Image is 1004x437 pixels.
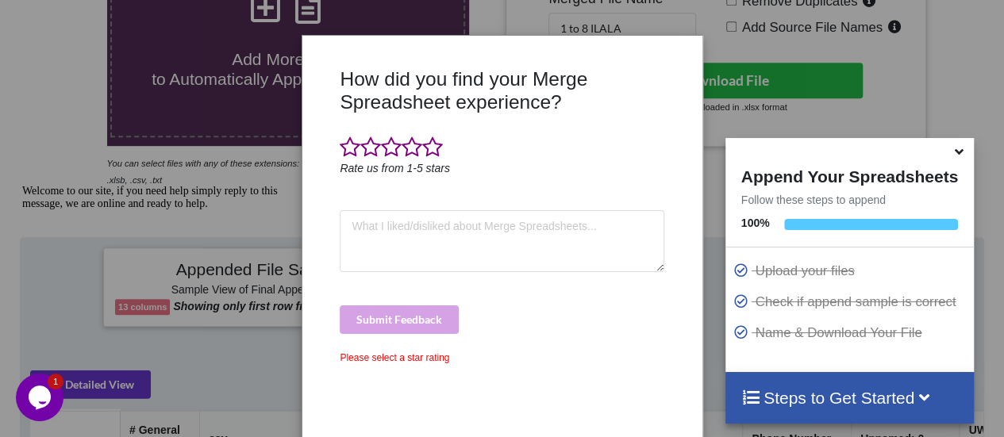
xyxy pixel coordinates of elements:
p: Follow these steps to append [725,192,974,208]
p: Upload your files [733,261,970,281]
div: Please select a star rating [340,351,664,365]
h4: Append Your Spreadsheets [725,163,974,186]
i: Rate us from 1-5 stars [340,162,450,174]
iframe: chat widget [16,374,67,421]
h3: How did you find your Merge Spreadsheet experience? [340,67,664,114]
p: Check if append sample is correct [733,292,970,312]
p: Name & Download Your File [733,323,970,343]
span: Welcome to our site, if you need help simply reply to this message, we are online and ready to help. [6,6,262,31]
div: Welcome to our site, if you need help simply reply to this message, we are online and ready to help. [6,6,292,32]
h4: Steps to Get Started [741,388,958,408]
b: 100 % [741,217,770,229]
iframe: chat widget [16,178,302,366]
